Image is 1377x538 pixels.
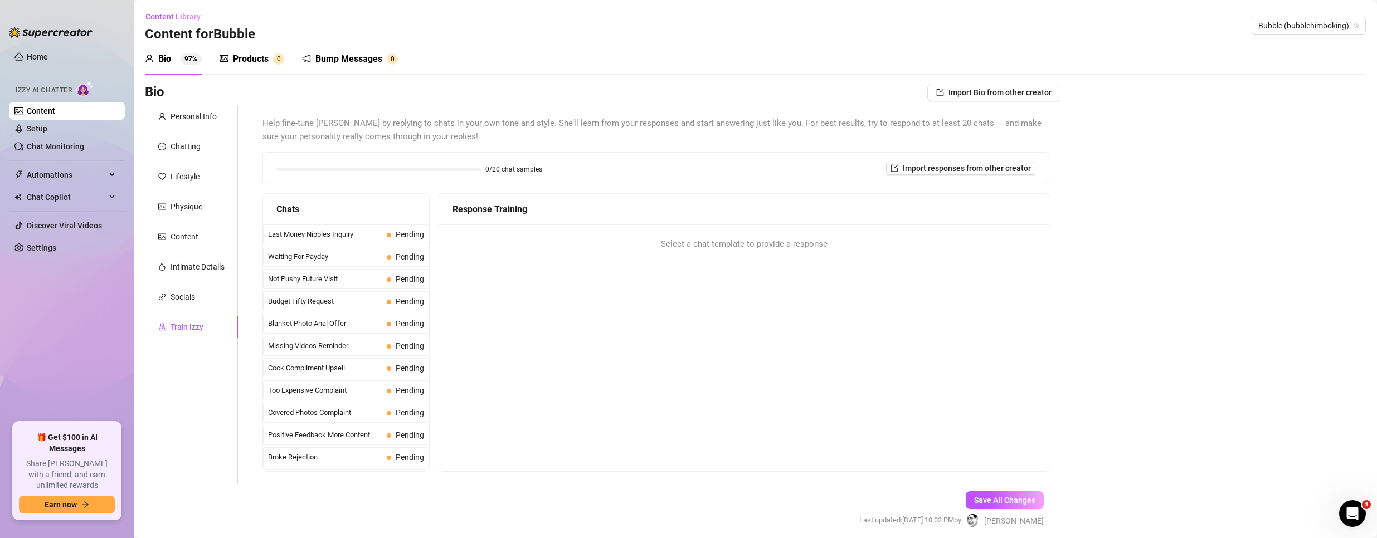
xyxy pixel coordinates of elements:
[158,233,166,241] span: picture
[27,166,106,184] span: Automations
[171,261,225,273] div: Intimate Details
[396,275,424,283] span: Pending
[984,515,1044,527] span: [PERSON_NAME]
[452,202,1035,216] div: Response Training
[262,117,1049,143] span: Help fine-tune [PERSON_NAME] by replying to chats in your own tone and style. She’ll learn from y...
[396,230,424,239] span: Pending
[661,238,828,251] span: Select a chat template to provide a response
[27,106,55,115] a: Content
[268,229,382,240] span: Last Money Nipples Inquiry
[45,500,77,509] span: Earn now
[14,170,23,179] span: thunderbolt
[171,170,200,183] div: Lifestyle
[27,142,84,151] a: Chat Monitoring
[948,88,1052,97] span: Import Bio from other creator
[27,52,48,61] a: Home
[19,496,115,513] button: Earn nowarrow-right
[396,341,424,350] span: Pending
[903,164,1031,173] span: Import responses from other creator
[1362,500,1371,509] span: 3
[268,385,382,396] span: Too Expensive Complaint
[396,386,424,395] span: Pending
[145,54,154,63] span: user
[145,12,201,21] span: Content Library
[1353,22,1360,29] span: team
[158,113,166,120] span: user
[268,429,382,441] span: Positive Feedback More Content
[936,89,944,96] span: import
[268,273,382,285] span: Not Pushy Future Visit
[268,407,382,418] span: Covered Photos Complaint
[171,231,198,243] div: Content
[171,200,202,213] div: Physique
[315,52,382,66] div: Bump Messages
[145,84,164,101] h3: Bio
[9,27,93,38] img: logo-BBDzfeDw.svg
[891,164,898,172] span: import
[158,143,166,150] span: message
[19,458,115,491] span: Share [PERSON_NAME] with a friend, and earn unlimited rewards
[171,140,201,153] div: Chatting
[27,243,56,252] a: Settings
[268,318,382,329] span: Blanket Photo Anal Offer
[81,501,89,508] span: arrow-right
[233,52,269,66] div: Products
[268,296,382,307] span: Budget Fifty Request
[927,84,1060,101] button: Import Bio from other creator
[158,323,166,331] span: experiment
[19,432,115,454] span: 🎁 Get $100 in AI Messages
[27,188,106,206] span: Chat Copilot
[14,193,22,201] img: Chat Copilot
[158,293,166,301] span: link
[268,251,382,262] span: Waiting For Payday
[180,53,202,65] sup: 97%
[396,319,424,328] span: Pending
[268,363,382,374] span: Cock Compliment Upsell
[268,452,382,463] span: Broke Rejection
[220,54,228,63] span: picture
[145,26,255,43] h3: Content for Bubble
[76,81,94,97] img: AI Chatter
[387,53,398,65] sup: 0
[16,85,72,96] span: Izzy AI Chatter
[158,263,166,271] span: fire
[273,53,284,65] sup: 0
[1258,17,1359,34] span: Bubble (bubblehimboking)
[859,515,961,526] span: Last updated: [DATE] 10:02 PM by
[27,221,102,230] a: Discover Viral Videos
[974,496,1035,505] span: Save All Changes
[396,252,424,261] span: Pending
[171,321,203,333] div: Train Izzy
[158,203,166,211] span: idcard
[171,110,217,123] div: Personal Info
[302,54,311,63] span: notification
[396,364,424,373] span: Pending
[268,340,382,351] span: Missing Videos Reminder
[171,291,195,303] div: Socials
[396,408,424,417] span: Pending
[158,173,166,180] span: heart
[396,453,424,462] span: Pending
[396,297,424,306] span: Pending
[966,514,979,527] img: João Vitor Vieira de Souza
[276,202,299,216] span: Chats
[27,124,47,133] a: Setup
[485,166,542,173] span: 0/20 chat samples
[145,8,210,26] button: Content Library
[158,52,171,66] div: Bio
[396,431,424,439] span: Pending
[1339,500,1366,527] iframe: Intercom live chat
[966,491,1044,509] button: Save All Changes
[886,162,1035,175] button: Import responses from other creator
